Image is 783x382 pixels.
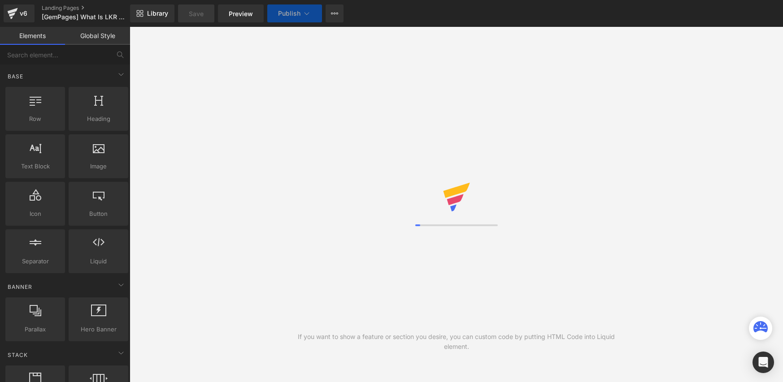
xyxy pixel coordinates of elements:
span: Image [71,162,126,171]
a: New Library [130,4,174,22]
button: More [326,4,344,22]
span: [GemPages] What Is LKR Advertorial [42,13,128,21]
a: Landing Pages [42,4,145,12]
div: v6 [18,8,29,19]
span: Row [8,114,62,124]
div: If you want to show a feature or section you desire, you can custom code by putting HTML Code int... [293,332,620,352]
span: Banner [7,283,33,291]
button: Publish [267,4,322,22]
div: Open Intercom Messenger [753,352,774,373]
span: Base [7,72,24,81]
span: Hero Banner [71,325,126,334]
a: v6 [4,4,35,22]
span: Icon [8,209,62,219]
span: Publish [278,10,300,17]
a: Preview [218,4,264,22]
span: Liquid [71,257,126,266]
span: Heading [71,114,126,124]
a: Global Style [65,27,130,45]
span: Save [189,9,204,18]
span: Text Block [8,162,62,171]
span: Separator [8,257,62,266]
span: Stack [7,351,29,359]
span: Preview [229,9,253,18]
span: Parallax [8,325,62,334]
span: Library [147,9,168,17]
span: Button [71,209,126,219]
